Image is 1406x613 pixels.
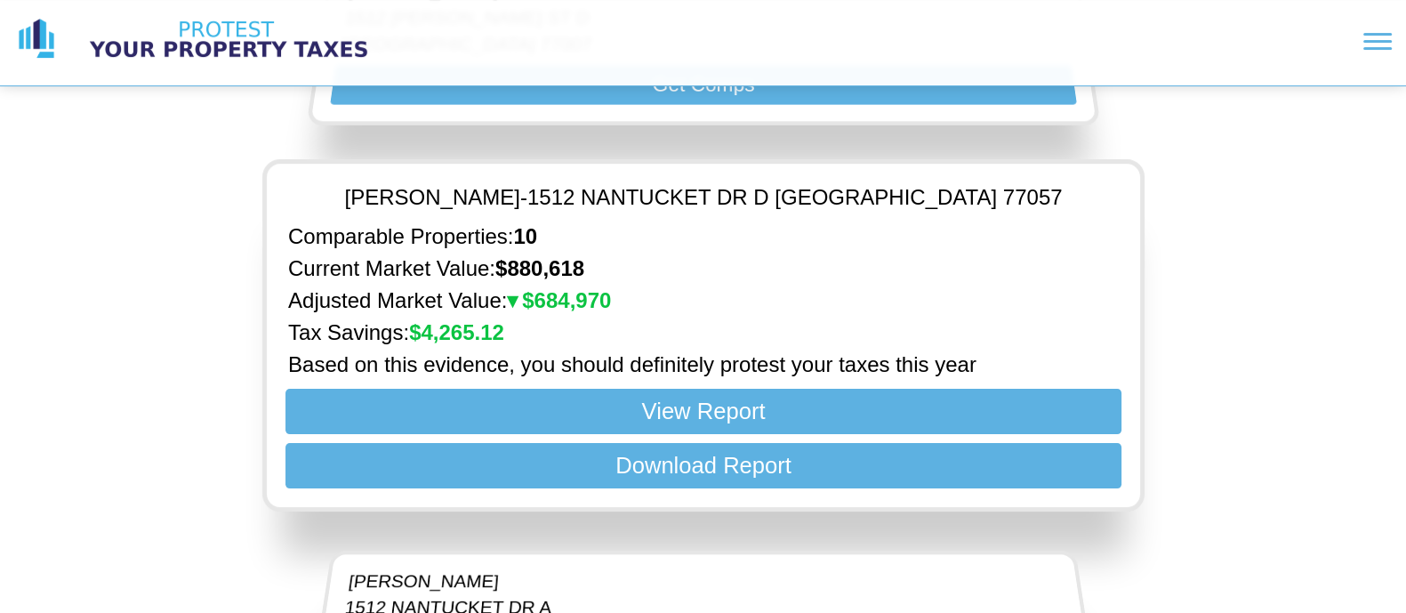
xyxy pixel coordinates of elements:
button: Download Report [285,443,1121,488]
strong: $ 4,265.12 [409,320,504,344]
strong: $ 880,618 [494,256,583,280]
strong: $ 684,970 [507,288,611,312]
p: Current Market Value: [288,256,1119,281]
button: View Report [285,389,1121,434]
p: Adjusted Market Value: [288,288,1119,313]
a: logo logo text [14,17,384,61]
p: Tax Savings: [288,320,1119,345]
p: [PERSON_NAME] [347,571,594,592]
strong: 10 [513,224,537,248]
p: Comparable Properties: [288,224,1119,249]
img: logo text [73,17,384,61]
p: Based on this evidence, you should definitely protest your taxes this year [288,352,1119,377]
img: logo [14,17,59,61]
p: [PERSON_NAME] - 1512 NANTUCKET DR D [GEOGRAPHIC_DATA] 77057 [344,185,1062,210]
